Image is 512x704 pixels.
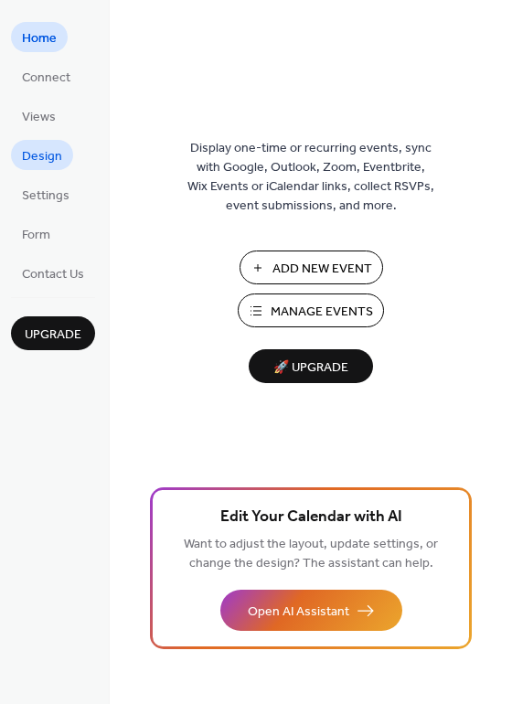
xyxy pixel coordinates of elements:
span: Settings [22,187,69,206]
a: Form [11,219,61,249]
span: Add New Event [272,260,372,279]
span: Manage Events [271,303,373,322]
button: Upgrade [11,316,95,350]
span: Views [22,108,56,127]
button: Add New Event [240,251,383,284]
button: Open AI Assistant [220,590,402,631]
a: Settings [11,179,80,209]
a: Contact Us [11,258,95,288]
span: Edit Your Calendar with AI [220,505,402,530]
a: Design [11,140,73,170]
span: Connect [22,69,70,88]
span: 🚀 Upgrade [260,356,362,380]
span: Design [22,147,62,166]
button: Manage Events [238,293,384,327]
span: Want to adjust the layout, update settings, or change the design? The assistant can help. [184,532,438,576]
a: Connect [11,61,81,91]
span: Home [22,29,57,48]
span: Form [22,226,50,245]
button: 🚀 Upgrade [249,349,373,383]
span: Open AI Assistant [248,603,349,622]
span: Upgrade [25,325,81,345]
a: Home [11,22,68,52]
span: Contact Us [22,265,84,284]
a: Views [11,101,67,131]
span: Display one-time or recurring events, sync with Google, Outlook, Zoom, Eventbrite, Wix Events or ... [187,139,434,216]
